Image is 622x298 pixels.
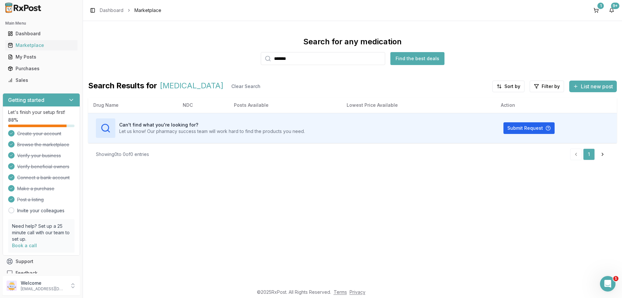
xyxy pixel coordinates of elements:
[88,81,157,92] span: Search Results for
[591,5,601,16] button: 1
[17,141,69,148] span: Browse the marketplace
[583,149,595,160] a: 1
[8,96,44,104] h3: Getting started
[303,37,402,47] div: Search for any medication
[390,52,444,65] button: Find the best deals
[8,77,75,83] div: Sales
[3,40,80,50] button: Marketplace
[100,7,161,14] nav: breadcrumb
[21,286,66,292] p: [EMAIL_ADDRESS][DOMAIN_NAME]
[492,81,524,92] button: Sort by
[570,149,609,160] nav: pagination
[12,243,37,248] a: Book a call
[119,128,305,135] p: Let us know! Our pharmacy success team will work hard to find the products you need.
[611,3,619,9] div: 9+
[226,81,266,92] button: Clear Search
[3,75,80,85] button: Sales
[3,267,80,279] button: Feedback
[16,270,38,276] span: Feedback
[5,63,77,74] a: Purchases
[100,7,123,14] a: Dashboard
[600,276,616,292] iframe: Intercom live chat
[8,109,75,116] p: Let's finish your setup first!
[334,289,347,295] a: Terms
[542,83,560,90] span: Filter by
[613,276,618,281] span: 1
[119,122,305,128] h3: Can't find what you're looking for?
[134,7,161,14] span: Marketplace
[17,130,61,137] span: Create your account
[8,65,75,72] div: Purchases
[606,5,617,16] button: 9+
[350,289,365,295] a: Privacy
[178,97,229,113] th: NDC
[5,51,77,63] a: My Posts
[5,21,77,26] h2: Main Menu
[5,74,77,86] a: Sales
[8,42,75,49] div: Marketplace
[6,281,17,291] img: User avatar
[229,97,341,113] th: Posts Available
[530,81,564,92] button: Filter by
[17,174,70,181] span: Connect a bank account
[3,63,80,74] button: Purchases
[596,149,609,160] a: Go to next page
[88,97,178,113] th: Drug Name
[8,117,18,123] span: 88 %
[341,97,496,113] th: Lowest Price Available
[581,83,613,90] span: List new post
[3,256,80,267] button: Support
[496,97,617,113] th: Action
[3,3,44,13] img: RxPost Logo
[5,39,77,51] a: Marketplace
[3,28,80,39] button: Dashboard
[503,122,555,134] button: Submit Request
[597,3,604,9] div: 1
[17,185,54,192] span: Make a purchase
[569,84,617,90] a: List new post
[17,207,64,214] a: Invite your colleagues
[17,152,61,159] span: Verify your business
[12,223,71,242] p: Need help? Set up a 25 minute call with our team to set up.
[569,81,617,92] button: List new post
[17,196,44,203] span: Post a listing
[8,54,75,60] div: My Posts
[8,30,75,37] div: Dashboard
[21,280,66,286] p: Welcome
[3,52,80,62] button: My Posts
[96,151,149,158] div: Showing 0 to 0 of 0 entries
[504,83,520,90] span: Sort by
[17,163,69,170] span: Verify beneficial owners
[160,81,224,92] span: [MEDICAL_DATA]
[5,28,77,39] a: Dashboard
